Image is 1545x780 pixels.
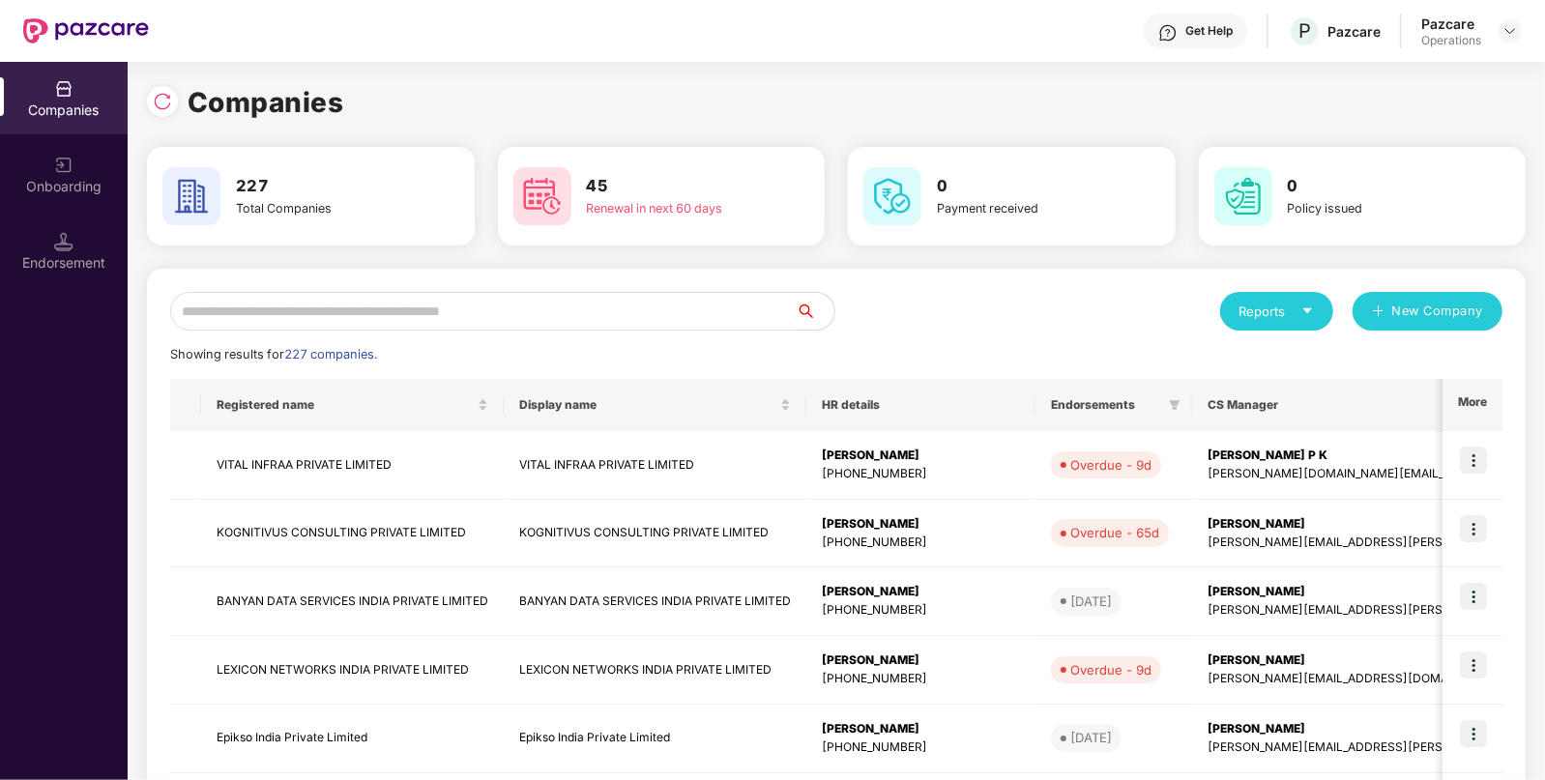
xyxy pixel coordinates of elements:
span: 227 companies. [284,347,377,361]
img: icon [1460,583,1487,610]
th: More [1443,379,1502,431]
span: filter [1169,399,1181,411]
img: svg+xml;base64,PHN2ZyB4bWxucz0iaHR0cDovL3d3dy53My5vcmcvMjAwMC9zdmciIHdpZHRoPSI2MCIgaGVpZ2h0PSI2MC... [863,167,921,225]
th: HR details [806,379,1035,431]
div: [PHONE_NUMBER] [822,465,1020,483]
span: search [795,303,834,319]
img: svg+xml;base64,PHN2ZyB4bWxucz0iaHR0cDovL3d3dy53My5vcmcvMjAwMC9zdmciIHdpZHRoPSI2MCIgaGVpZ2h0PSI2MC... [162,167,220,225]
td: BANYAN DATA SERVICES INDIA PRIVATE LIMITED [201,567,504,636]
button: search [795,292,835,331]
span: Endorsements [1051,397,1161,413]
img: New Pazcare Logo [23,18,149,43]
span: caret-down [1301,304,1314,317]
img: svg+xml;base64,PHN2ZyB3aWR0aD0iMTQuNSIgaGVpZ2h0PSIxNC41IiB2aWV3Qm94PSIwIDAgMTYgMTYiIGZpbGw9Im5vbm... [54,232,73,251]
div: [DATE] [1070,592,1112,611]
span: New Company [1392,302,1484,321]
div: Payment received [937,199,1103,218]
img: svg+xml;base64,PHN2ZyBpZD0iUmVsb2FkLTMyeDMyIiB4bWxucz0iaHR0cDovL3d3dy53My5vcmcvMjAwMC9zdmciIHdpZH... [153,92,172,111]
span: Registered name [217,397,474,413]
div: [PHONE_NUMBER] [822,601,1020,620]
h3: 227 [236,174,402,199]
h3: 0 [937,174,1103,199]
div: [PHONE_NUMBER] [822,534,1020,552]
div: Total Companies [236,199,402,218]
td: KOGNITIVUS CONSULTING PRIVATE LIMITED [201,500,504,568]
td: KOGNITIVUS CONSULTING PRIVATE LIMITED [504,500,806,568]
div: Operations [1421,33,1481,48]
div: Reports [1239,302,1314,321]
img: icon [1460,447,1487,474]
th: Registered name [201,379,504,431]
button: plusNew Company [1353,292,1502,331]
div: Overdue - 9d [1070,455,1151,475]
div: [PERSON_NAME] [822,651,1020,670]
img: svg+xml;base64,PHN2ZyBpZD0iSGVscC0zMngzMiIgeG1sbnM9Imh0dHA6Ly93d3cudzMub3JnLzIwMDAvc3ZnIiB3aWR0aD... [1158,23,1178,43]
div: [PERSON_NAME] [822,720,1020,738]
div: Overdue - 9d [1070,660,1151,679]
span: plus [1372,304,1385,320]
td: Epikso India Private Limited [504,705,806,773]
td: Epikso India Private Limited [201,705,504,773]
div: [PERSON_NAME] [822,447,1020,465]
th: Display name [504,379,806,431]
img: svg+xml;base64,PHN2ZyBpZD0iRHJvcGRvd24tMzJ4MzIiIHhtbG5zPSJodHRwOi8vd3d3LnczLm9yZy8yMDAwL3N2ZyIgd2... [1502,23,1518,39]
div: Renewal in next 60 days [587,199,753,218]
span: Display name [519,397,776,413]
div: Overdue - 65d [1070,523,1159,542]
td: VITAL INFRAA PRIVATE LIMITED [504,431,806,500]
td: LEXICON NETWORKS INDIA PRIVATE LIMITED [201,636,504,705]
img: svg+xml;base64,PHN2ZyB3aWR0aD0iMjAiIGhlaWdodD0iMjAiIHZpZXdCb3g9IjAgMCAyMCAyMCIgZmlsbD0ibm9uZSIgeG... [54,156,73,175]
td: BANYAN DATA SERVICES INDIA PRIVATE LIMITED [504,567,806,636]
img: svg+xml;base64,PHN2ZyB4bWxucz0iaHR0cDovL3d3dy53My5vcmcvMjAwMC9zdmciIHdpZHRoPSI2MCIgaGVpZ2h0PSI2MC... [1214,167,1272,225]
div: Pazcare [1421,14,1481,33]
h1: Companies [188,81,344,124]
div: [PHONE_NUMBER] [822,670,1020,688]
img: svg+xml;base64,PHN2ZyB4bWxucz0iaHR0cDovL3d3dy53My5vcmcvMjAwMC9zdmciIHdpZHRoPSI2MCIgaGVpZ2h0PSI2MC... [513,167,571,225]
div: [PHONE_NUMBER] [822,738,1020,757]
img: icon [1460,651,1487,679]
h3: 45 [587,174,753,199]
div: Get Help [1185,23,1233,39]
div: [PERSON_NAME] [822,583,1020,601]
span: Showing results for [170,347,377,361]
span: filter [1165,393,1184,417]
img: svg+xml;base64,PHN2ZyBpZD0iQ29tcGFuaWVzIiB4bWxucz0iaHR0cDovL3d3dy53My5vcmcvMjAwMC9zdmciIHdpZHRoPS... [54,79,73,99]
span: P [1298,19,1311,43]
td: LEXICON NETWORKS INDIA PRIVATE LIMITED [504,636,806,705]
img: icon [1460,720,1487,747]
div: Pazcare [1327,22,1381,41]
td: VITAL INFRAA PRIVATE LIMITED [201,431,504,500]
div: [PERSON_NAME] [822,515,1020,534]
img: icon [1460,515,1487,542]
div: [DATE] [1070,728,1112,747]
h3: 0 [1288,174,1454,199]
div: Policy issued [1288,199,1454,218]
